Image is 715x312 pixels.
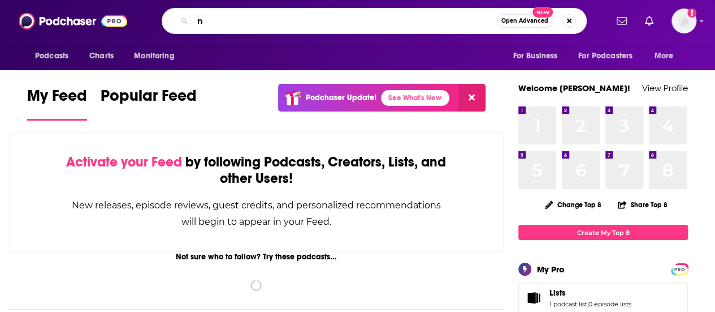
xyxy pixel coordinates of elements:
[501,18,548,24] span: Open Advanced
[82,45,120,67] a: Charts
[66,197,447,230] div: New releases, episode reviews, guest credits, and personalized recommendations will begin to appe...
[162,8,587,34] div: Search podcasts, credits, & more...
[496,14,553,28] button: Open AdvancedNew
[101,86,197,121] a: Popular Feed
[306,93,376,102] p: Podchaser Update!
[66,153,182,170] span: Activate your Feed
[578,48,632,64] span: For Podcasters
[671,8,696,33] img: User Profile
[513,48,557,64] span: For Business
[89,48,114,64] span: Charts
[522,290,545,306] a: Lists
[537,264,565,275] div: My Pro
[27,86,87,112] span: My Feed
[640,11,658,31] a: Show notifications dropdown
[655,48,674,64] span: More
[19,10,127,32] img: Podchaser - Follow, Share and Rate Podcasts
[9,252,504,262] div: Not sure who to follow? Try these podcasts...
[612,11,631,31] a: Show notifications dropdown
[673,264,686,273] a: PRO
[126,45,189,67] button: open menu
[193,12,496,30] input: Search podcasts, credits, & more...
[588,300,631,308] a: 0 episode lists
[671,8,696,33] button: Show profile menu
[673,265,686,273] span: PRO
[571,45,649,67] button: open menu
[617,194,668,216] button: Share Top 8
[381,90,449,106] a: See What's New
[549,288,566,298] span: Lists
[647,45,688,67] button: open menu
[642,83,688,93] a: View Profile
[101,86,197,112] span: Popular Feed
[532,7,553,18] span: New
[27,86,87,121] a: My Feed
[549,288,631,298] a: Lists
[505,45,571,67] button: open menu
[134,48,174,64] span: Monitoring
[538,198,608,212] button: Change Top 8
[27,45,83,67] button: open menu
[587,300,588,308] span: ,
[687,8,696,18] svg: Add a profile image
[518,225,688,240] a: Create My Top 8
[518,83,630,93] a: Welcome [PERSON_NAME]!
[66,154,447,187] div: by following Podcasts, Creators, Lists, and other Users!
[549,300,587,308] a: 1 podcast list
[671,8,696,33] span: Logged in as mdekoning
[35,48,68,64] span: Podcasts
